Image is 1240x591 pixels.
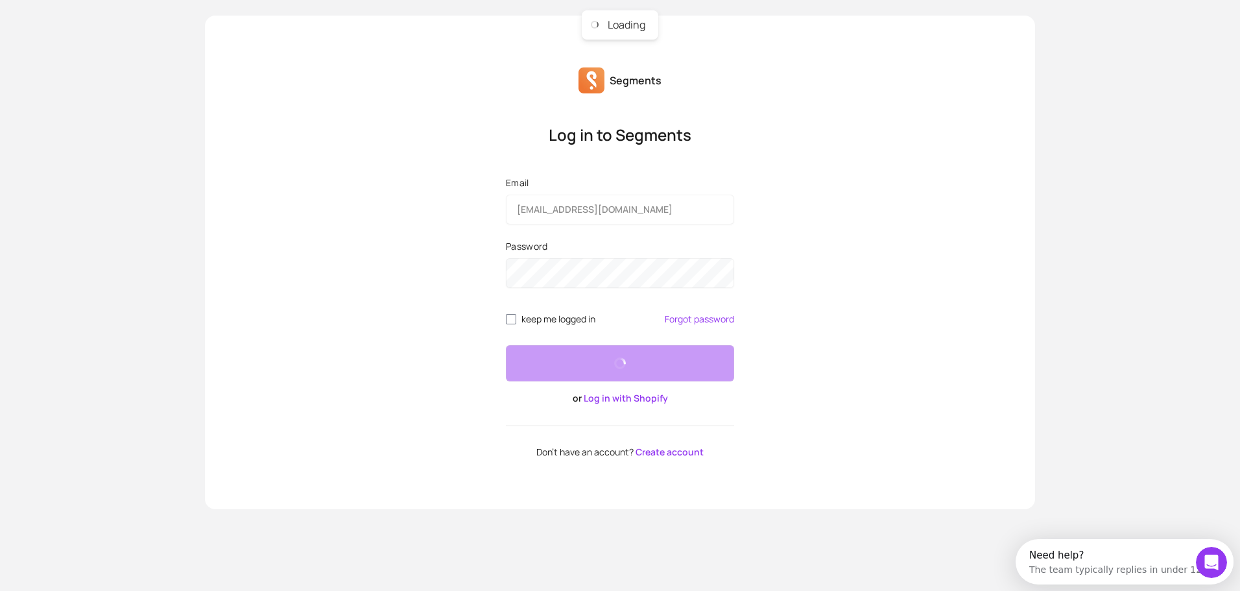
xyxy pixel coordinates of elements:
p: Segments [610,73,662,88]
input: Email [506,195,734,224]
div: Open Intercom Messenger [5,5,230,41]
span: keep me logged in [521,314,595,324]
p: or [506,392,734,405]
label: Email [506,176,734,189]
a: Create account [636,446,704,458]
iframe: Intercom live chat [1196,547,1227,578]
p: Log in to Segments [506,125,734,145]
iframe: Intercom live chat discovery launcher [1016,539,1234,585]
div: The team typically replies in under 12h [14,21,192,35]
label: Password [506,240,734,253]
a: Forgot password [665,314,734,324]
div: Need help? [14,11,192,21]
input: Password [506,258,734,288]
p: Don't have an account? [506,447,734,457]
input: remember me [506,314,516,324]
a: Log in with Shopify [584,392,668,404]
div: Loading [608,18,645,32]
